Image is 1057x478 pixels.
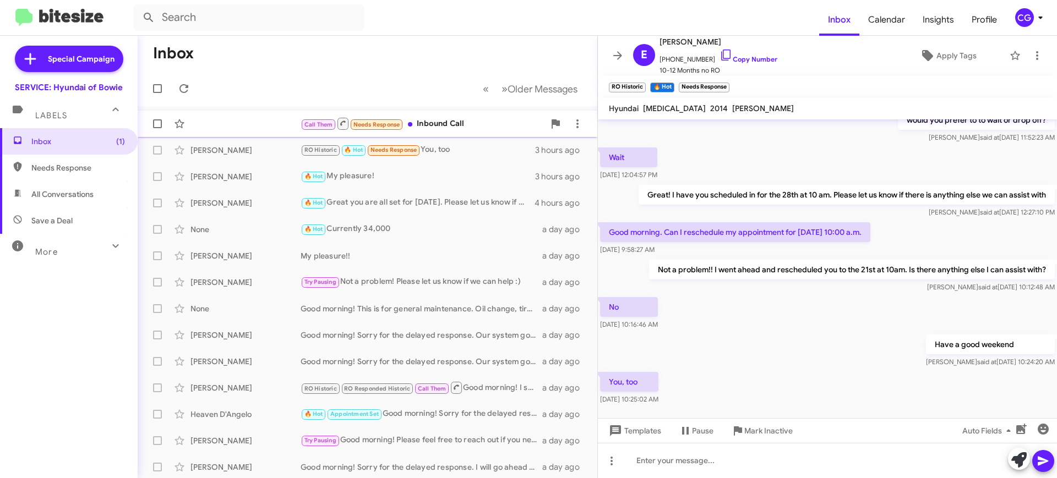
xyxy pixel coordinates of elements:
a: Copy Number [720,55,777,63]
p: No [600,297,658,317]
p: You, too [600,372,658,392]
span: RO Responded Historic [344,385,410,392]
span: Hyundai [609,103,639,113]
div: 3 hours ago [535,145,589,156]
button: Next [495,78,584,100]
div: a day ago [542,435,589,446]
div: a day ago [542,409,589,420]
small: Needs Response [679,83,729,92]
div: [PERSON_NAME] [190,356,301,367]
span: All Conversations [31,189,94,200]
span: [DATE] 10:16:46 AM [600,320,658,328]
div: [PERSON_NAME] [190,171,301,182]
p: Great! I have you scheduled in for the 28th at 10 am. Please let us know if there is anything els... [639,185,1055,205]
span: [PERSON_NAME] [DATE] 10:24:20 AM [926,358,1055,366]
span: said at [980,208,999,216]
div: 3 hours ago [535,171,589,182]
div: 4 hours ago [535,197,589,208]
a: Special Campaign [15,46,123,72]
div: [PERSON_NAME] [190,277,301,288]
input: Search [133,4,364,31]
span: 🔥 Hot [304,410,323,417]
p: would you prefer to to wait or drop off? [898,110,1055,130]
a: Calendar [859,4,914,36]
button: Apply Tags [891,46,1004,65]
span: said at [978,283,998,291]
nav: Page navigation example [477,78,584,100]
span: [PHONE_NUMBER] [660,48,777,65]
span: [PERSON_NAME] [DATE] 11:52:23 AM [929,133,1055,141]
div: You, too [301,144,535,156]
div: [PERSON_NAME] [190,250,301,261]
span: Templates [607,421,661,441]
a: Insights [914,4,963,36]
div: a day ago [542,382,589,393]
span: Appointment Set [330,410,379,417]
div: a day ago [542,303,589,314]
div: CG [1015,8,1034,27]
div: Good morning! Sorry for the delayed response. Our system goes by months instead of mileage, as we... [301,356,542,367]
div: a day ago [542,277,589,288]
span: [MEDICAL_DATA] [643,103,706,113]
div: Heaven D'Angelo [190,409,301,420]
span: 🔥 Hot [304,226,323,233]
div: Good morning! Please feel free to reach out if you need any assistance scheduling. Have a safe trip [301,434,542,447]
div: Not a problem! Please let us know if we can help :) [301,276,542,288]
div: [PERSON_NAME] [190,197,301,208]
div: a day ago [542,329,589,340]
div: None [190,224,301,235]
div: [PERSON_NAME] [190,435,301,446]
p: Not a problem!! I went ahead and rescheduled you to the 21st at 10am. Is there anything else I ca... [649,260,1055,279]
p: Wait [600,147,657,167]
p: Have a good weekend [926,334,1055,354]
span: 🔥 Hot [304,173,323,180]
span: Apply Tags [936,46,977,65]
span: Older Messages [508,83,577,95]
div: [PERSON_NAME] [190,145,301,156]
span: « [483,82,489,96]
h1: Inbox [153,45,194,62]
span: said at [980,133,999,141]
span: 2014 [710,103,728,113]
span: [PERSON_NAME] [732,103,794,113]
span: Try Pausing [304,437,336,444]
div: SERVICE: Hyundai of Bowie [15,82,123,93]
div: My pleasure!! [301,250,542,261]
button: Pause [670,421,722,441]
div: Currently 34,000 [301,223,542,235]
span: Inbox [31,136,125,147]
div: Good morning! Sorry for the delayed response. I will go ahead and remove the vehicle. Thank you f... [301,461,542,472]
div: a day ago [542,461,589,472]
span: [PERSON_NAME] [DATE] 10:12:48 AM [927,283,1055,291]
span: Call Them [418,385,446,392]
span: [DATE] 10:25:02 AM [600,395,658,403]
div: My pleasure! [301,170,535,183]
span: Call Them [304,121,333,128]
button: Previous [476,78,495,100]
div: a day ago [542,224,589,235]
span: Pause [692,421,713,441]
div: [PERSON_NAME] [190,329,301,340]
span: Mark Inactive [744,421,793,441]
small: RO Historic [609,83,646,92]
div: None [190,303,301,314]
div: a day ago [542,250,589,261]
span: Labels [35,111,67,120]
span: Try Pausing [304,278,336,285]
button: Auto Fields [954,421,1024,441]
small: 🔥 Hot [650,83,674,92]
a: Inbox [819,4,859,36]
p: Good morning. Can I reschedule my appointment for [DATE] 10:00 a.m. [600,222,870,242]
span: Needs Response [353,121,400,128]
span: 🔥 Hot [304,199,323,206]
button: Templates [598,421,670,441]
div: [PERSON_NAME] [190,382,301,393]
span: 10-12 Months no RO [660,65,777,76]
a: Profile [963,4,1006,36]
span: [DATE] 9:58:27 AM [600,245,655,254]
span: Special Campaign [48,53,115,64]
